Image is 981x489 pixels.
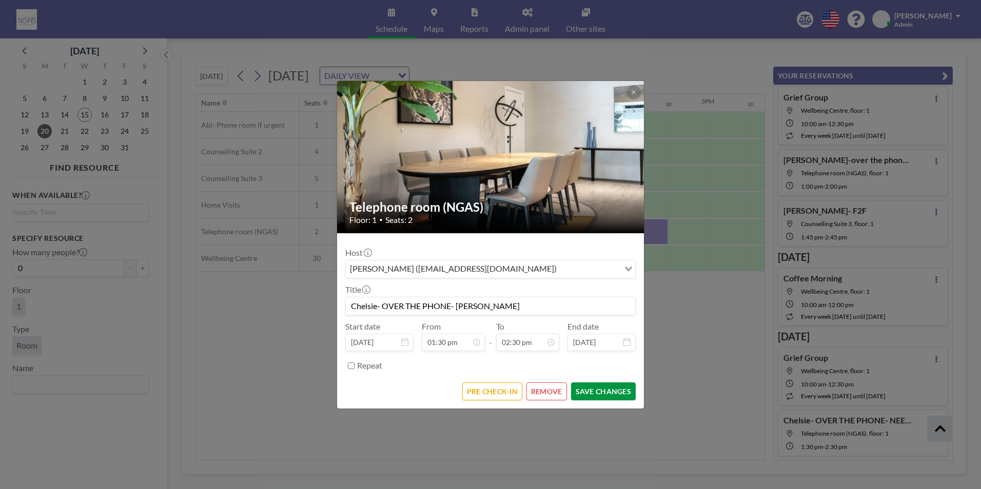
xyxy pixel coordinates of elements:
[379,216,383,223] span: •
[345,248,371,258] label: Host
[526,382,567,400] button: REMOVE
[567,321,599,332] label: End date
[385,215,413,225] span: Seats: 2
[462,382,522,400] button: PRE CHECK-IN
[496,321,504,332] label: To
[489,325,492,348] span: -
[571,382,636,400] button: SAVE CHANGES
[337,54,645,259] img: 537.jpg
[345,284,369,295] label: Title
[560,262,618,276] input: Search for option
[422,321,441,332] label: From
[346,260,635,278] div: Search for option
[357,360,382,371] label: Repeat
[349,215,377,225] span: Floor: 1
[346,297,635,315] input: (No title)
[349,199,633,215] h2: Telephone room (NGAS)
[348,262,559,276] span: [PERSON_NAME] ([EMAIL_ADDRESS][DOMAIN_NAME])
[345,321,380,332] label: Start date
